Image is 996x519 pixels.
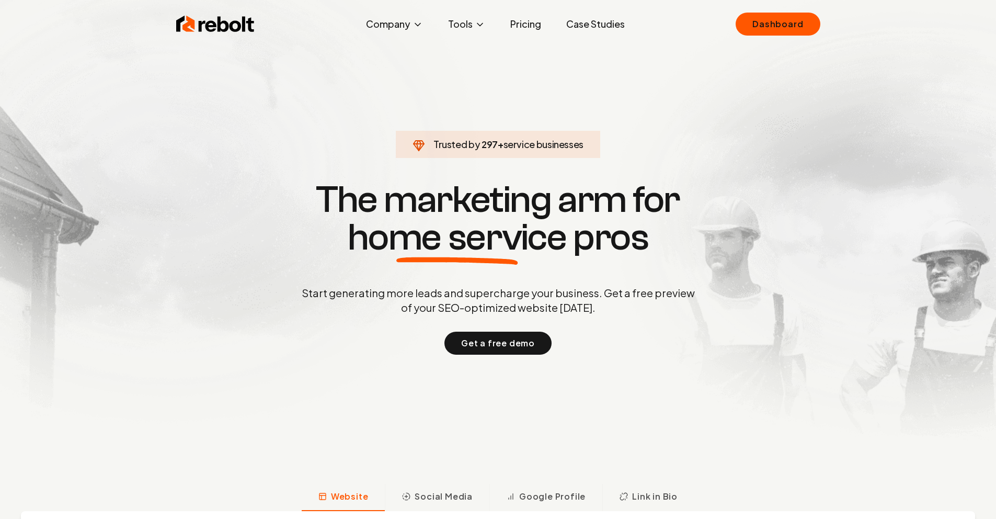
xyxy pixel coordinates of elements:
[503,138,584,150] span: service businesses
[444,332,552,355] button: Get a free demo
[502,14,549,35] a: Pricing
[358,14,431,35] button: Company
[632,490,678,503] span: Link in Bio
[331,490,369,503] span: Website
[482,137,498,152] span: 297
[247,181,749,256] h1: The marketing arm for pros
[300,286,697,315] p: Start generating more leads and supercharge your business. Get a free preview of your SEO-optimiz...
[348,219,567,256] span: home service
[519,490,586,503] span: Google Profile
[558,14,633,35] a: Case Studies
[302,484,385,511] button: Website
[385,484,489,511] button: Social Media
[498,138,503,150] span: +
[489,484,602,511] button: Google Profile
[415,490,473,503] span: Social Media
[736,13,820,36] a: Dashboard
[602,484,694,511] button: Link in Bio
[440,14,494,35] button: Tools
[176,14,255,35] img: Rebolt Logo
[433,138,480,150] span: Trusted by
